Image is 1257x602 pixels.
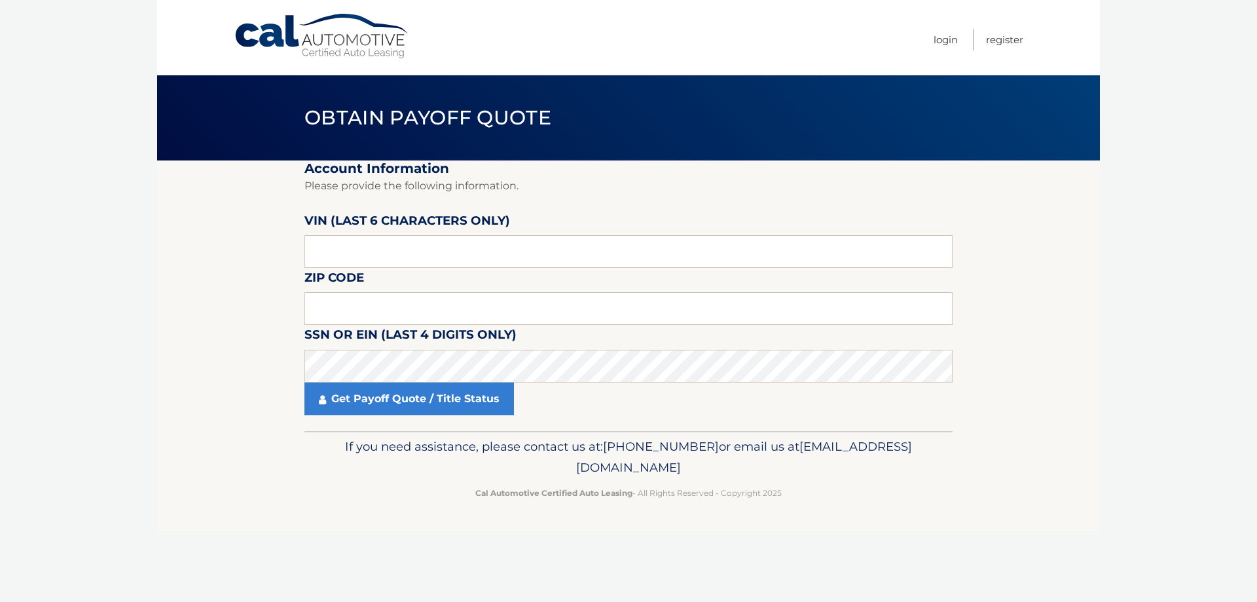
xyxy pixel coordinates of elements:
a: Cal Automotive [234,13,410,60]
span: Obtain Payoff Quote [304,105,551,130]
a: Get Payoff Quote / Title Status [304,383,514,415]
p: - All Rights Reserved - Copyright 2025 [313,486,944,500]
a: Register [986,29,1023,50]
strong: Cal Automotive Certified Auto Leasing [475,488,632,498]
label: Zip Code [304,268,364,292]
span: [PHONE_NUMBER] [603,439,719,454]
label: VIN (last 6 characters only) [304,211,510,235]
p: Please provide the following information. [304,177,953,195]
p: If you need assistance, please contact us at: or email us at [313,436,944,478]
a: Login [934,29,958,50]
label: SSN or EIN (last 4 digits only) [304,325,517,349]
h2: Account Information [304,160,953,177]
